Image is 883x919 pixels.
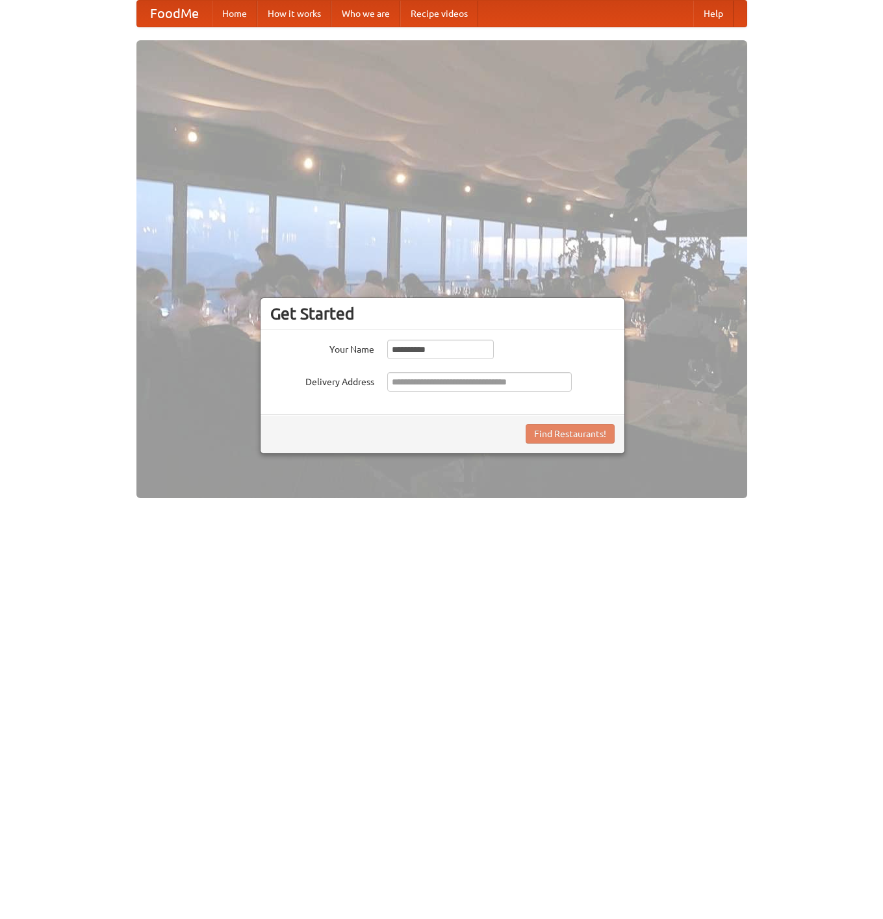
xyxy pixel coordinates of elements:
[526,424,615,444] button: Find Restaurants!
[270,372,374,388] label: Delivery Address
[212,1,257,27] a: Home
[400,1,478,27] a: Recipe videos
[270,340,374,356] label: Your Name
[137,1,212,27] a: FoodMe
[693,1,734,27] a: Help
[331,1,400,27] a: Who we are
[270,304,615,323] h3: Get Started
[257,1,331,27] a: How it works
